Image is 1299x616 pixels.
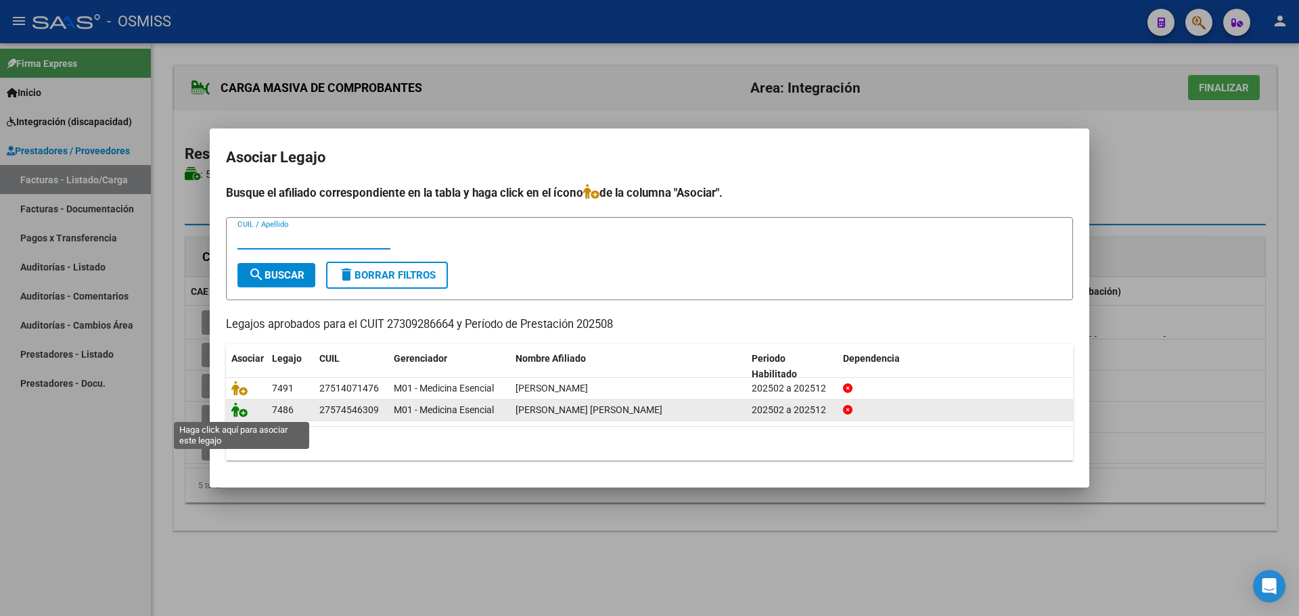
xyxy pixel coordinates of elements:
span: CUIL [319,353,340,364]
h4: Busque el afiliado correspondiente en la tabla y haga click en el ícono de la columna "Asociar". [226,184,1073,202]
datatable-header-cell: Dependencia [838,344,1074,389]
span: Periodo Habilitado [752,353,797,379]
span: Legajo [272,353,302,364]
mat-icon: search [248,266,265,283]
span: SOPLOPUCO ROJAS KATALYNA FERNANDA [516,404,662,415]
datatable-header-cell: Asociar [226,344,267,389]
span: 7486 [272,404,294,415]
div: 202502 a 202512 [752,402,832,418]
span: GOMEZ CONSTANZA [516,383,588,394]
p: Legajos aprobados para el CUIT 27309286664 y Período de Prestación 202508 [226,316,1073,333]
span: M01 - Medicina Esencial [394,383,494,394]
datatable-header-cell: Nombre Afiliado [510,344,746,389]
datatable-header-cell: Legajo [267,344,314,389]
button: Borrar Filtros [326,262,448,289]
span: M01 - Medicina Esencial [394,404,494,415]
div: 2 registros [226,427,1073,460]
span: Buscar [248,269,304,281]
span: Gerenciador [394,353,447,364]
div: 202502 a 202512 [752,381,832,396]
div: Open Intercom Messenger [1253,570,1285,602]
span: Borrar Filtros [338,269,436,281]
span: Dependencia [843,353,900,364]
div: 27514071476 [319,381,379,396]
button: Buscar [237,263,315,287]
h2: Asociar Legajo [226,145,1073,170]
span: 7491 [272,383,294,394]
span: Nombre Afiliado [516,353,586,364]
div: 27574546309 [319,402,379,418]
mat-icon: delete [338,266,355,283]
datatable-header-cell: Periodo Habilitado [746,344,838,389]
datatable-header-cell: Gerenciador [388,344,510,389]
datatable-header-cell: CUIL [314,344,388,389]
span: Asociar [231,353,264,364]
